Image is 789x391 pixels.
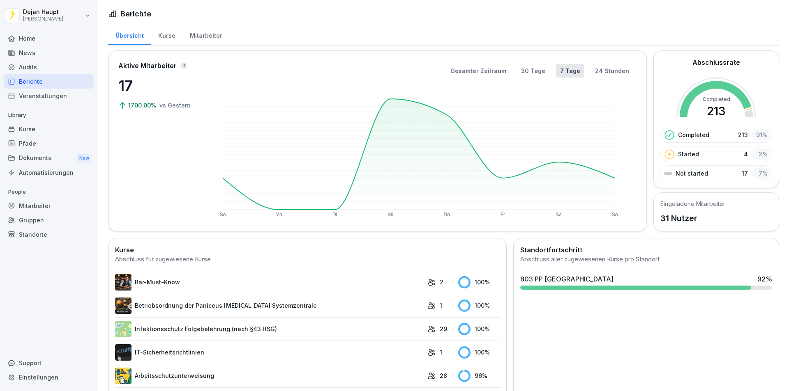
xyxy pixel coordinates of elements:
[501,212,505,217] text: Fr
[115,297,423,314] a: Betriebsordnung der Paniceus [MEDICAL_DATA] Systemzentrale
[4,136,94,151] a: Pfade
[4,46,94,60] a: News
[115,321,131,337] img: tgff07aey9ahi6f4hltuk21p.png
[660,212,725,224] p: 31 Nutzer
[591,64,633,78] button: 24 Stunden
[115,344,131,361] img: msj3dytn6rmugecro9tfk5p0.png
[458,300,500,312] div: 100 %
[4,151,94,166] a: DokumenteNew
[440,371,447,380] p: 28
[440,301,442,310] p: 1
[115,368,423,384] a: Arbeitsschutzunterweisung
[115,274,131,290] img: avw4yih0pjczq94wjribdn74.png
[220,212,226,217] text: So
[556,212,562,217] text: Sa
[108,24,151,45] a: Übersicht
[612,212,618,217] text: So
[118,75,201,97] p: 17
[678,150,699,158] p: Started
[275,212,282,217] text: Mo
[692,57,740,67] h2: Abschlussrate
[678,130,709,139] p: Completed
[115,368,131,384] img: bgsrfyvhdm6180ponve2jajk.png
[118,61,177,71] p: Aktive Mitarbeiter
[115,321,423,337] a: Infektionsschutz Folgebelehrung (nach §43 IfSG)
[446,64,510,78] button: Gesamter Zeitraum
[440,325,447,333] p: 29
[738,130,748,139] p: 213
[4,31,94,46] a: Home
[120,8,151,19] h1: Berichte
[151,24,182,45] a: Kurse
[4,213,94,227] a: Gruppen
[440,348,442,357] p: 1
[332,212,337,217] text: Di
[458,276,500,288] div: 100 %
[4,165,94,180] a: Automatisierungen
[517,64,549,78] button: 30 Tage
[4,370,94,384] a: Einstellungen
[458,370,500,382] div: 96 %
[115,255,500,264] div: Abschluss für zugewiesene Kurse
[159,101,191,110] p: vs Gestern
[744,150,748,158] p: 4
[115,245,500,255] h2: Kurse
[182,24,229,45] a: Mitarbeiter
[752,129,770,141] div: 91 %
[4,89,94,103] a: Veranstaltungen
[115,344,423,361] a: IT-Sicherheitsrichtlinien
[4,122,94,136] a: Kurse
[520,245,772,255] h2: Standortfortschritt
[520,255,772,264] div: Abschluss aller zugewiesenen Kurse pro Standort
[752,167,770,179] div: 7 %
[440,278,443,286] p: 2
[4,151,94,166] div: Dokumente
[77,153,91,163] div: New
[757,274,772,284] div: 92 %
[752,148,770,160] div: 2 %
[23,9,63,16] p: Dejan Haupt
[4,74,94,89] a: Berichte
[115,274,423,290] a: Bar-Must-Know
[4,227,94,242] a: Standorte
[676,169,708,178] p: Not started
[458,346,500,359] div: 100 %
[443,212,450,217] text: Do
[458,323,500,335] div: 100 %
[4,199,94,213] a: Mitarbeiter
[4,185,94,199] p: People
[520,274,614,284] div: 803 PP [GEOGRAPHIC_DATA]
[23,16,63,22] p: [PERSON_NAME]
[556,64,584,78] button: 7 Tage
[388,212,394,217] text: Mi
[517,271,775,293] a: 803 PP [GEOGRAPHIC_DATA]92%
[4,109,94,122] p: Library
[742,169,748,178] p: 17
[115,297,131,314] img: erelp9ks1mghlbfzfpgfvnw0.png
[128,101,158,110] p: 1700.00%
[4,356,94,370] div: Support
[660,199,725,208] h5: Eingeladene Mitarbeiter
[4,60,94,74] a: Audits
